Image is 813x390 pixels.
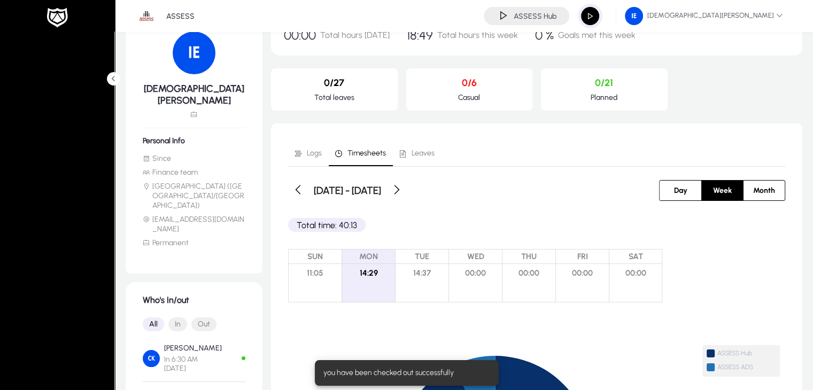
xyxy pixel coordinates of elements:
div: you have been checked out successfully [315,360,494,386]
button: All [143,317,164,331]
mat-button-toggle-group: Font Style [143,314,245,335]
span: Timesheets [347,150,386,157]
span: 18:49 [407,27,433,43]
span: THU [502,249,555,264]
span: WED [449,249,502,264]
p: 0/21 [549,77,659,89]
span: 11:05 [289,264,342,282]
span: ASSESS Hub [717,349,776,357]
span: 00:00 [284,27,316,43]
span: 00:00 [502,264,555,282]
button: Day [660,181,701,200]
span: Day [668,181,694,200]
span: 14:29 [342,264,395,282]
span: 00:00 [609,264,662,282]
span: FRI [556,249,609,264]
span: ASSESS ADS [717,363,776,371]
img: Carine Khajatourian [143,350,160,367]
li: [GEOGRAPHIC_DATA] ([GEOGRAPHIC_DATA]/[GEOGRAPHIC_DATA]) [143,182,245,210]
a: Leaves [393,141,442,166]
p: ASSESS [166,12,195,21]
span: Total hours this week [437,30,518,40]
span: Goals met this week [558,30,636,40]
img: 1.png [136,6,157,26]
button: In [168,317,187,331]
span: SAT [609,249,662,264]
span: 14:37 [396,264,448,282]
button: [DEMOGRAPHIC_DATA][PERSON_NAME] [616,6,792,26]
p: 0/27 [280,77,389,89]
p: Casual [415,93,524,102]
span: In 6:30 AM [DATE] [164,355,222,373]
img: 104.png [173,32,215,74]
span: Logs [307,150,322,157]
h1: Who's In/out [143,295,245,305]
span: MON [342,249,395,264]
li: Finance team [143,168,245,177]
span: TUE [396,249,448,264]
span: Leaves [412,150,435,157]
a: Timesheets [329,141,393,166]
h3: [DATE] - [DATE] [314,184,381,197]
span: ASSESS ADS [707,364,776,373]
span: 00:00 [449,264,502,282]
p: Planned [549,93,659,102]
span: Week [707,181,738,200]
li: Since [143,154,245,163]
span: 0 % [535,27,554,43]
p: Total time: 40:13 [288,218,366,232]
button: Month [744,181,785,200]
span: [DEMOGRAPHIC_DATA][PERSON_NAME] [625,7,783,25]
h4: ASSESS Hub [514,12,556,21]
button: Week [702,181,743,200]
img: white-logo.png [44,6,71,29]
li: [EMAIL_ADDRESS][DOMAIN_NAME] [143,215,245,234]
p: [PERSON_NAME] [164,344,222,353]
li: Permanent [143,238,245,248]
a: Logs [288,141,329,166]
button: Out [191,317,216,331]
span: Month [747,181,781,200]
h6: Personal Info [143,136,245,145]
span: ASSESS Hub [707,350,776,360]
p: 0/6 [415,77,524,89]
h5: [DEMOGRAPHIC_DATA][PERSON_NAME] [143,83,245,106]
span: Total hours [DATE] [320,30,390,40]
span: 00:00 [556,264,609,282]
span: SUN [289,249,342,264]
p: Total leaves [280,93,389,102]
img: 104.png [625,7,643,25]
